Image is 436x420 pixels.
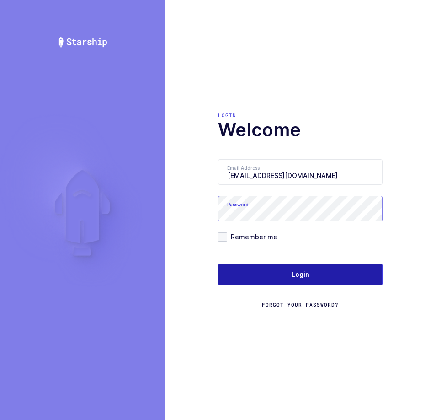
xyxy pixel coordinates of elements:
input: Password [218,196,383,221]
h1: Welcome [218,119,383,141]
input: Email Address [218,159,383,185]
button: Login [218,264,383,285]
span: Remember me [227,232,277,241]
div: Login [218,112,383,119]
img: Starship [57,37,108,48]
span: Login [292,270,309,279]
a: Forgot Your Password? [262,301,339,308]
